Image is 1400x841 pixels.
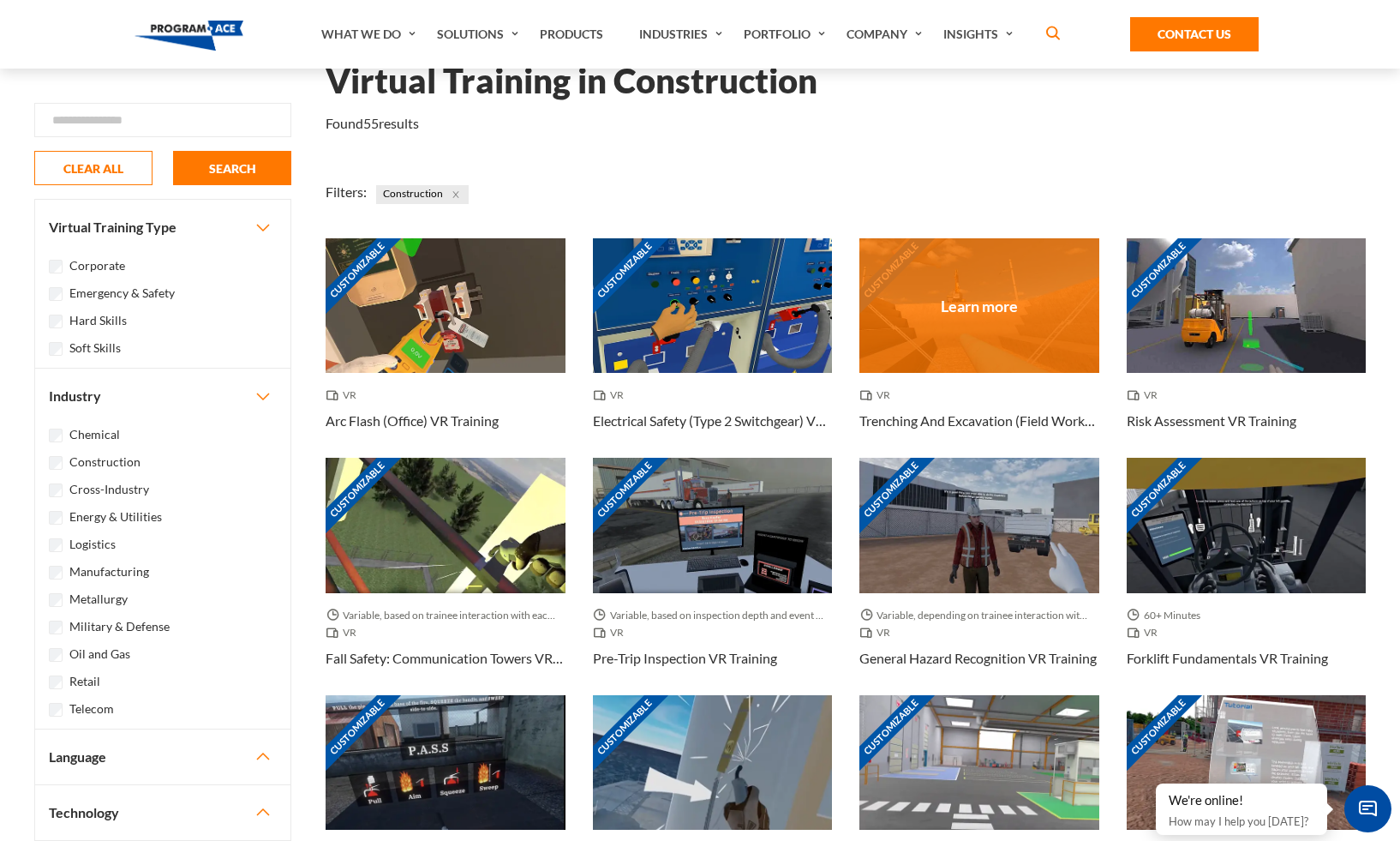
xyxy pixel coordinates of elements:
span: VR [593,624,631,641]
a: Customizable Thumbnail - Electrical Safety (Type 2 Switchgear) VR Training VR Electrical Safety (... [593,238,833,458]
label: Telecom [69,700,114,718]
p: How may I help you [DATE]? [1169,811,1314,832]
label: Construction [69,453,141,472]
input: Oil and Gas [49,648,63,662]
label: Corporate [69,256,125,275]
h1: Virtual Training in Construction [326,66,817,96]
span: VR [859,387,897,404]
a: Customizable Thumbnail - Pre-Trip Inspection VR Training Variable, based on inspection depth and ... [593,458,833,694]
label: Soft Skills [69,339,121,357]
a: Customizable Thumbnail - General Hazard Recognition VR Training Variable, depending on trainee in... [859,458,1099,694]
input: Military & Defense [49,621,63,634]
button: Virtual Training Type [35,200,290,255]
button: Close [446,185,465,204]
a: Customizable Thumbnail - Fall Safety: Communication Towers VR Training Variable, based on trainee... [326,458,565,694]
input: Soft Skills [49,342,63,356]
button: Industry [35,369,290,424]
button: Technology [35,785,290,840]
input: Emergency & Safety [49,287,63,301]
input: Energy & Utilities [49,511,63,525]
input: Logistics [49,538,63,552]
a: Customizable Thumbnail - Risk Assessment VR Training VR Risk Assessment VR Training [1127,238,1367,458]
span: 60+ Minutes [1127,607,1207,624]
button: CLEAR ALL [34,151,153,185]
input: Cross-Industry [49,484,63,497]
span: VR [593,387,631,404]
em: 55 [363,115,379,131]
label: Cross-Industry [69,480,149,499]
a: Customizable Thumbnail - Forklift Fundamentals VR Training 60+ Minutes VR Forklift Fundamentals V... [1127,458,1367,694]
h3: Risk Assessment VR Training [1127,411,1296,431]
span: VR [859,624,897,641]
input: Metallurgy [49,593,63,607]
img: Program-Ace [135,21,243,51]
input: Manufacturing [49,566,63,580]
h3: Trenching And Excavation (Field Work) VR Training [859,411,1099,431]
span: Variable, based on inspection depth and event interaction. [593,607,833,624]
a: Customizable Thumbnail - Trenching And Excavation (Field Work) VR Training VR Trenching And Excav... [859,238,1099,458]
label: Retail [69,672,100,691]
input: Hard Skills [49,315,63,328]
label: Hard Skills [69,311,127,330]
h3: Fall Safety: Communication Towers VR Training [326,648,565,669]
span: Construction [376,185,469,204]
input: Construction [49,456,63,470]
label: Chemical [69,425,120,444]
h3: Forklift Fundamentals VR Training [1127,648,1328,669]
span: VR [1127,624,1164,641]
button: Language [35,730,290,784]
h3: Pre-Trip Inspection VR Training [593,648,777,669]
div: We're online! [1169,792,1314,809]
label: Oil and Gas [69,645,130,664]
h3: General Hazard Recognition VR Training [859,648,1097,669]
label: Energy & Utilities [69,508,162,526]
input: Chemical [49,429,63,442]
span: VR [326,624,363,641]
span: VR [1127,387,1164,404]
input: Retail [49,676,63,689]
label: Emergency & Safety [69,284,175,303]
span: Variable, based on trainee interaction with each section. [326,607,565,624]
span: Chat Widget [1344,785,1391,832]
label: Military & Defense [69,617,170,636]
label: Manufacturing [69,562,149,581]
label: Logistics [69,535,116,554]
a: Contact Us [1130,17,1259,51]
h3: Electrical Safety (Type 2 Switchgear) VR Training [593,411,833,431]
input: Telecom [49,703,63,717]
p: Found results [326,113,419,134]
label: Metallurgy [69,590,128,609]
span: Filters: [326,183,367,200]
span: VR [326,387,363,404]
span: Variable, depending on trainee interaction with each component. [859,607,1099,624]
h3: Arc Flash (Office) VR Training [326,411,499,431]
input: Corporate [49,260,63,273]
a: Customizable Thumbnail - Arc Flash (Office) VR Training VR Arc Flash (Office) VR Training [326,238,565,458]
